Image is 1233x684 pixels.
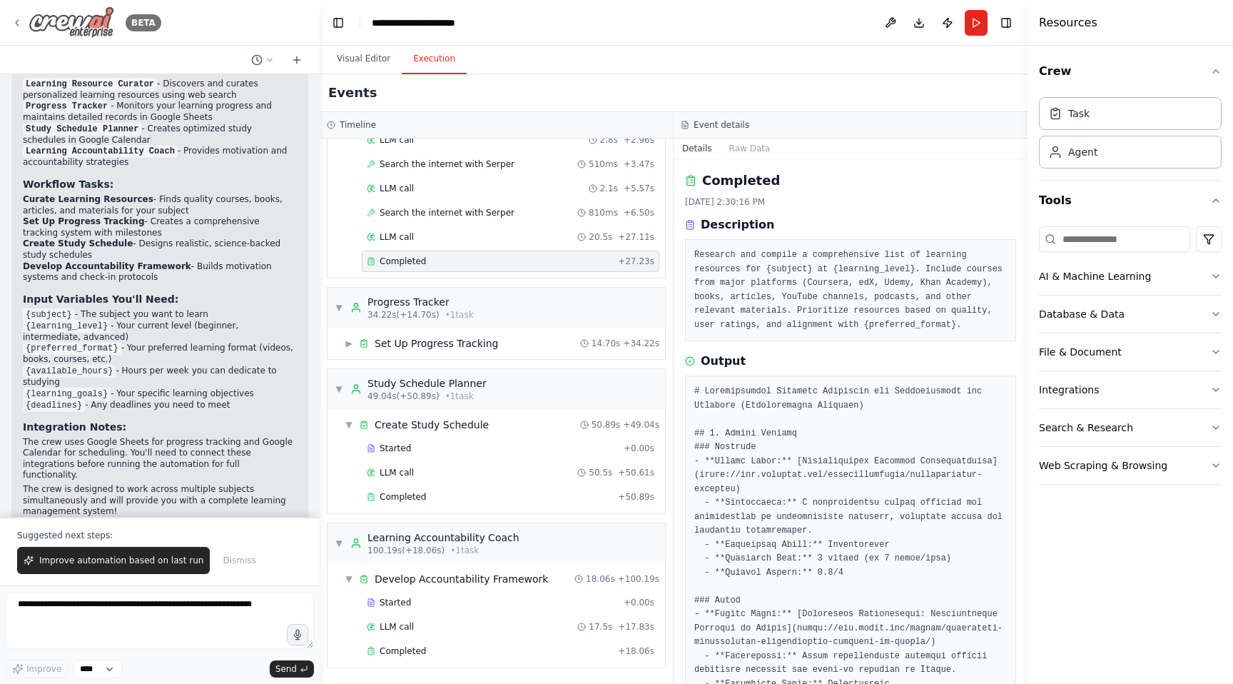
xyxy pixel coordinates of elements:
[23,216,145,226] strong: Set Up Progress Tracking
[367,391,440,402] span: 49.04s (+50.89s)
[1039,181,1222,221] button: Tools
[380,597,411,608] span: Started
[701,353,746,370] h3: Output
[1039,421,1133,435] div: Search & Research
[445,309,474,321] span: • 1 task
[624,597,654,608] span: + 0.00s
[23,194,153,204] strong: Curate Learning Resources
[23,216,297,238] li: - Creates a comprehensive tracking system with milestones
[1039,371,1222,408] button: Integrations
[600,134,618,146] span: 2.8s
[618,645,654,657] span: + 18.06s
[126,14,161,31] div: BETA
[367,545,445,556] span: 100.19s (+18.06s)
[23,101,297,124] li: - Monitors your learning progress and maintains detailed records in Google Sheets
[23,123,141,136] code: Study Schedule Planner
[367,309,440,321] span: 34.22s (+14.70s)
[6,660,68,678] button: Improve
[1068,106,1090,121] div: Task
[23,145,178,158] code: Learning Accountability Coach
[23,293,178,305] strong: Input Variables You'll Need:
[345,419,353,431] span: ▼
[367,295,474,309] div: Progress Tracker
[586,573,615,585] span: 18.06s
[380,491,426,503] span: Completed
[23,124,297,146] li: - Creates optimized study schedules in Google Calendar
[624,443,654,454] span: + 0.00s
[1039,51,1222,91] button: Crew
[624,207,654,218] span: + 6.50s
[1039,258,1222,295] button: AI & Machine Learning
[23,400,297,411] li: - Any deadlines you need to meet
[1039,91,1222,180] div: Crew
[589,231,612,243] span: 20.5s
[380,645,426,657] span: Completed
[23,421,126,433] strong: Integration Notes:
[624,183,654,194] span: + 5.57s
[23,309,297,321] li: - The subject you want to learn
[275,663,297,675] span: Send
[380,621,414,633] span: LLM call
[17,530,303,541] p: Suggested next steps:
[23,343,297,366] li: - Your preferred learning format (videos, books, courses, etc.)
[26,663,61,675] span: Improve
[1039,383,1099,397] div: Integrations
[23,399,85,412] code: {deadlines}
[23,321,297,343] li: - Your current level (beginner, intermediate, advanced)
[402,44,467,74] button: Execution
[23,484,297,518] p: The crew is designed to work across multiple subjects simultaneously and will provide you with a ...
[1039,296,1222,333] button: Database & Data
[1039,221,1222,496] div: Tools
[1039,269,1151,283] div: AI & Machine Learning
[380,443,411,454] span: Started
[23,365,116,378] code: {available_hours}
[1039,307,1125,321] div: Database & Data
[328,83,377,103] h2: Events
[685,196,1016,208] div: [DATE] 2:30:16 PM
[335,538,343,549] span: ▼
[1039,458,1167,473] div: Web Scraping & Browsing
[674,139,721,159] button: Details
[345,573,353,585] span: ▼
[375,336,499,351] div: Set Up Progress Tracking
[367,530,519,545] div: Learning Accountability Coach
[23,78,157,91] code: Learning Resource Curator
[367,376,487,391] div: Study Schedule Planner
[600,183,618,194] span: 2.1s
[1068,145,1097,159] div: Agent
[1039,409,1222,446] button: Search & Research
[328,13,348,33] button: Hide left sidebar
[589,621,612,633] span: 17.5s
[445,391,474,402] span: • 1 task
[270,660,314,678] button: Send
[380,183,414,194] span: LLM call
[23,261,191,271] strong: Develop Accountability Framework
[285,51,308,69] button: Start a new chat
[287,624,308,645] button: Click to speak your automation idea
[623,338,659,349] span: + 34.22s
[702,171,780,191] h2: Completed
[589,467,612,478] span: 50.5s
[380,256,426,267] span: Completed
[23,261,297,283] li: - Builds motivation systems and check-in protocols
[375,572,548,586] div: Develop Accountability Framework
[223,555,255,566] span: Dismiss
[215,547,263,574] button: Dismiss
[23,388,111,401] code: {learning_goals}
[618,467,654,478] span: + 50.61s
[375,418,489,432] div: Create Study Schedule
[23,437,297,481] p: The crew uses Google Sheets for progress tracking and Google Calendar for scheduling. You'll need...
[1039,345,1122,359] div: File & Document
[694,248,1007,332] pre: Research and compile a comprehensive list of learning resources for {subject} at {learning_level}...
[29,6,114,39] img: Logo
[23,238,133,248] strong: Create Study Schedule
[23,178,113,190] strong: Workflow Tasks:
[589,207,618,218] span: 810ms
[23,388,297,400] li: - Your specific learning objectives
[335,302,343,313] span: ▼
[618,573,659,585] span: + 100.19s
[623,419,659,431] span: + 49.04s
[23,308,75,321] code: {subject}
[450,545,479,556] span: • 1 task
[325,44,402,74] button: Visual Editor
